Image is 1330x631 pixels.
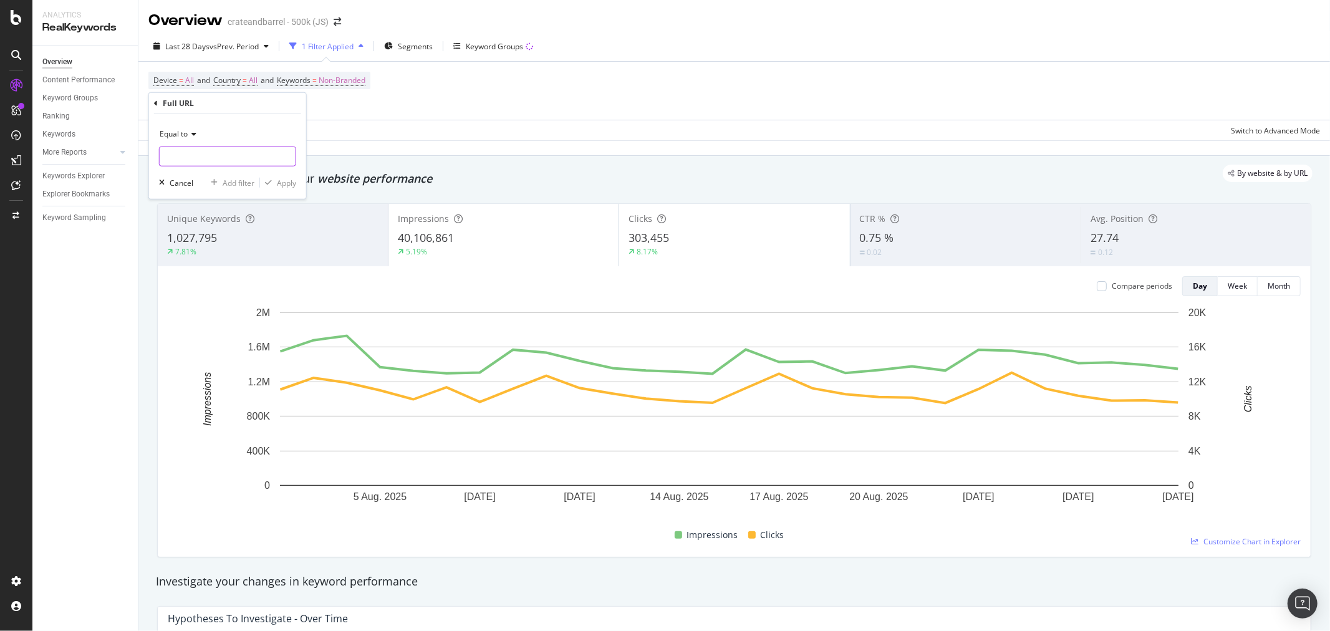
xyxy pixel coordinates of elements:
button: Add filter [206,176,254,189]
span: Keywords [277,75,311,85]
div: legacy label [1223,165,1313,182]
button: Last 28 DaysvsPrev. Period [148,36,274,56]
span: Device [153,75,177,85]
button: Month [1258,276,1301,296]
img: Equal [1091,251,1096,254]
span: Avg. Position [1091,213,1144,224]
span: 303,455 [629,230,669,245]
div: Keyword Groups [42,92,98,105]
span: Impressions [398,213,449,224]
text: 14 Aug. 2025 [650,492,708,503]
div: Switch to Advanced Mode [1231,125,1320,136]
span: Clicks [761,527,784,542]
div: Investigate your changes in keyword performance [156,574,1313,590]
div: Month [1268,281,1290,291]
button: Switch to Advanced Mode [1226,120,1320,140]
span: Country [213,75,241,85]
div: Analytics [42,10,128,21]
div: Keywords [42,128,75,141]
text: 800K [247,411,271,421]
div: Cancel [170,177,193,188]
span: By website & by URL [1237,170,1308,177]
div: Keywords Explorer [42,170,105,183]
span: Equal to [160,128,188,139]
div: Overview [148,10,223,31]
span: All [249,72,258,89]
a: Overview [42,55,129,69]
text: 0 [264,480,270,491]
a: Customize Chart in Explorer [1191,536,1301,547]
span: vs Prev. Period [210,41,259,52]
text: [DATE] [1063,492,1094,503]
span: = [243,75,247,85]
div: Add filter [223,177,254,188]
text: 400K [247,446,271,456]
div: Open Intercom Messenger [1288,589,1318,619]
div: 8.17% [637,246,658,257]
div: Keyword Sampling [42,211,106,224]
button: Segments [379,36,438,56]
text: 17 Aug. 2025 [749,492,808,503]
div: 0.02 [867,247,882,258]
a: Keyword Groups [42,92,129,105]
div: 1 Filter Applied [302,41,354,52]
button: Cancel [154,176,193,189]
img: Equal [860,251,865,254]
div: Ranking [42,110,70,123]
div: RealKeywords [42,21,128,35]
text: 12K [1188,377,1207,387]
text: 5 Aug. 2025 [354,492,407,503]
div: 5.19% [406,246,427,257]
div: Full URL [163,98,194,108]
text: 8K [1188,411,1201,421]
span: Clicks [629,213,652,224]
div: Apply [277,177,296,188]
a: Keyword Sampling [42,211,129,224]
a: Keywords Explorer [42,170,129,183]
span: Impressions [687,527,738,542]
text: Clicks [1243,386,1254,413]
a: Keywords [42,128,129,141]
text: 1.2M [248,377,270,387]
button: 1 Filter Applied [284,36,369,56]
text: 20 Aug. 2025 [849,492,908,503]
text: [DATE] [564,492,595,503]
button: Apply [260,176,296,189]
div: Hypotheses to Investigate - Over Time [168,612,348,625]
div: Day [1193,281,1207,291]
text: Impressions [202,372,213,426]
svg: A chart. [168,306,1291,523]
span: 0.75 % [860,230,894,245]
a: Content Performance [42,74,129,87]
span: 40,106,861 [398,230,454,245]
span: = [312,75,317,85]
text: 2M [256,307,270,318]
button: Day [1182,276,1218,296]
div: crateandbarrel - 500k (JS) [228,16,329,28]
span: CTR % [860,213,886,224]
div: Compare periods [1112,281,1172,291]
text: 1.6M [248,342,270,352]
button: Week [1218,276,1258,296]
div: Week [1228,281,1247,291]
span: = [179,75,183,85]
button: Keyword Groups [448,36,538,56]
span: Customize Chart in Explorer [1203,536,1301,547]
span: Last 28 Days [165,41,210,52]
div: arrow-right-arrow-left [334,17,341,26]
text: 20K [1188,307,1207,318]
div: Overview [42,55,72,69]
span: 27.74 [1091,230,1119,245]
span: Unique Keywords [167,213,241,224]
div: Keyword Groups [466,41,523,52]
span: 1,027,795 [167,230,217,245]
span: All [185,72,194,89]
text: 0 [1188,480,1194,491]
div: Content Performance [42,74,115,87]
text: [DATE] [464,492,495,503]
span: and [197,75,210,85]
text: [DATE] [963,492,994,503]
div: 0.12 [1098,247,1113,258]
a: More Reports [42,146,117,159]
